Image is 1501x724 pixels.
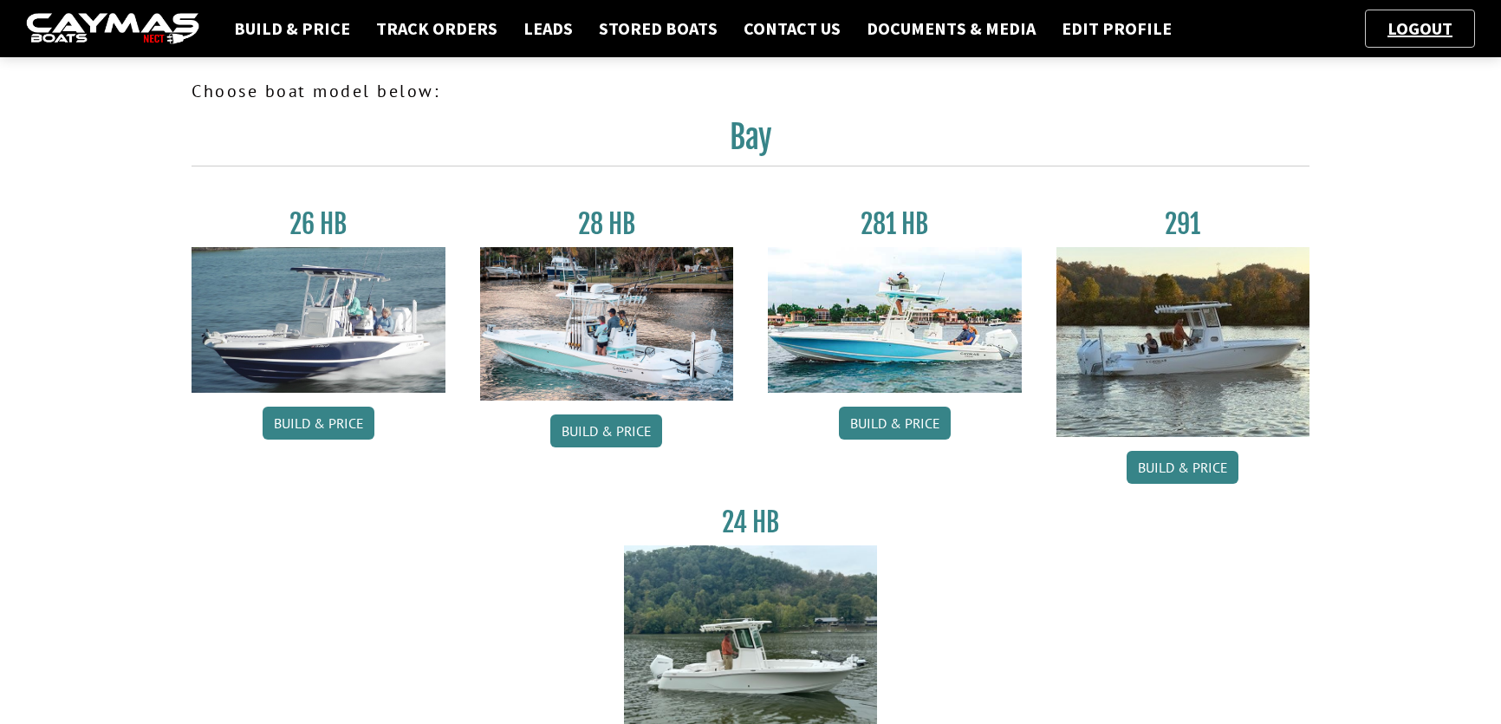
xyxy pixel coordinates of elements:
[515,17,582,40] a: Leads
[1056,247,1310,437] img: 291_Thumbnail.jpg
[263,407,374,440] a: Build & Price
[1056,208,1310,240] h3: 291
[480,208,734,240] h3: 28 HB
[1053,17,1180,40] a: Edit Profile
[26,13,199,45] img: caymas-dealer-connect-2ed40d3bc7270c1d8d7ffb4b79bf05adc795679939227970def78ec6f6c03838.gif
[768,247,1022,393] img: 28-hb-twin.jpg
[768,208,1022,240] h3: 281 HB
[192,208,445,240] h3: 26 HB
[367,17,506,40] a: Track Orders
[480,247,734,401] img: 28_hb_thumbnail_for_caymas_connect.jpg
[192,78,1309,104] p: Choose boat model below:
[550,414,662,447] a: Build & Price
[1127,451,1238,484] a: Build & Price
[624,506,878,538] h3: 24 HB
[839,407,951,440] a: Build & Price
[225,17,359,40] a: Build & Price
[192,118,1309,166] h2: Bay
[735,17,849,40] a: Contact Us
[590,17,726,40] a: Stored Boats
[1379,17,1461,39] a: Logout
[192,247,445,393] img: 26_new_photo_resized.jpg
[858,17,1044,40] a: Documents & Media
